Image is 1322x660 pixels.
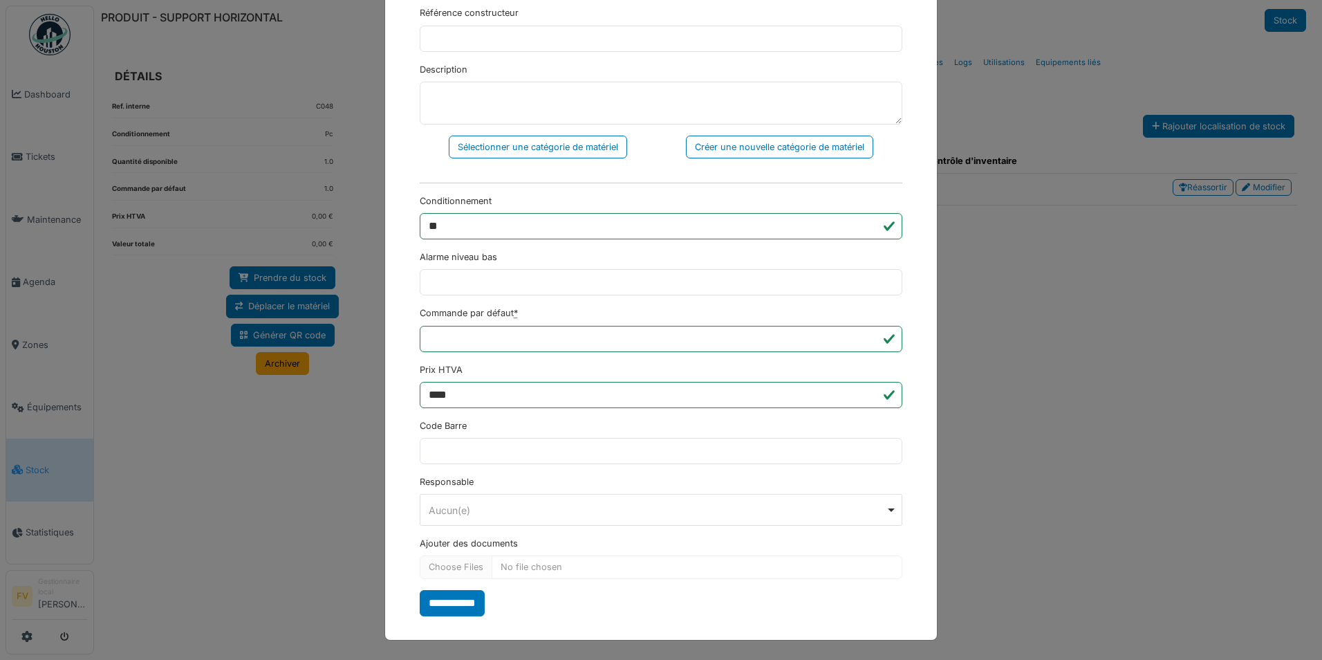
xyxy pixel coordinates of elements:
[686,136,873,158] div: Créer une nouvelle catégorie de matériel
[429,503,886,517] div: Aucun(e)
[420,6,519,19] label: Référence constructeur
[420,63,467,76] label: Description
[420,306,518,320] label: Commande par défaut
[420,419,467,432] label: Code Barre
[449,136,627,158] div: Sélectionner une catégorie de matériel
[420,537,518,550] label: Ajouter des documents
[420,363,463,376] label: Prix HTVA
[420,475,474,488] label: Responsable
[514,308,518,318] abbr: Requis
[420,194,492,208] label: Conditionnement
[420,250,497,264] label: Alarme niveau bas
